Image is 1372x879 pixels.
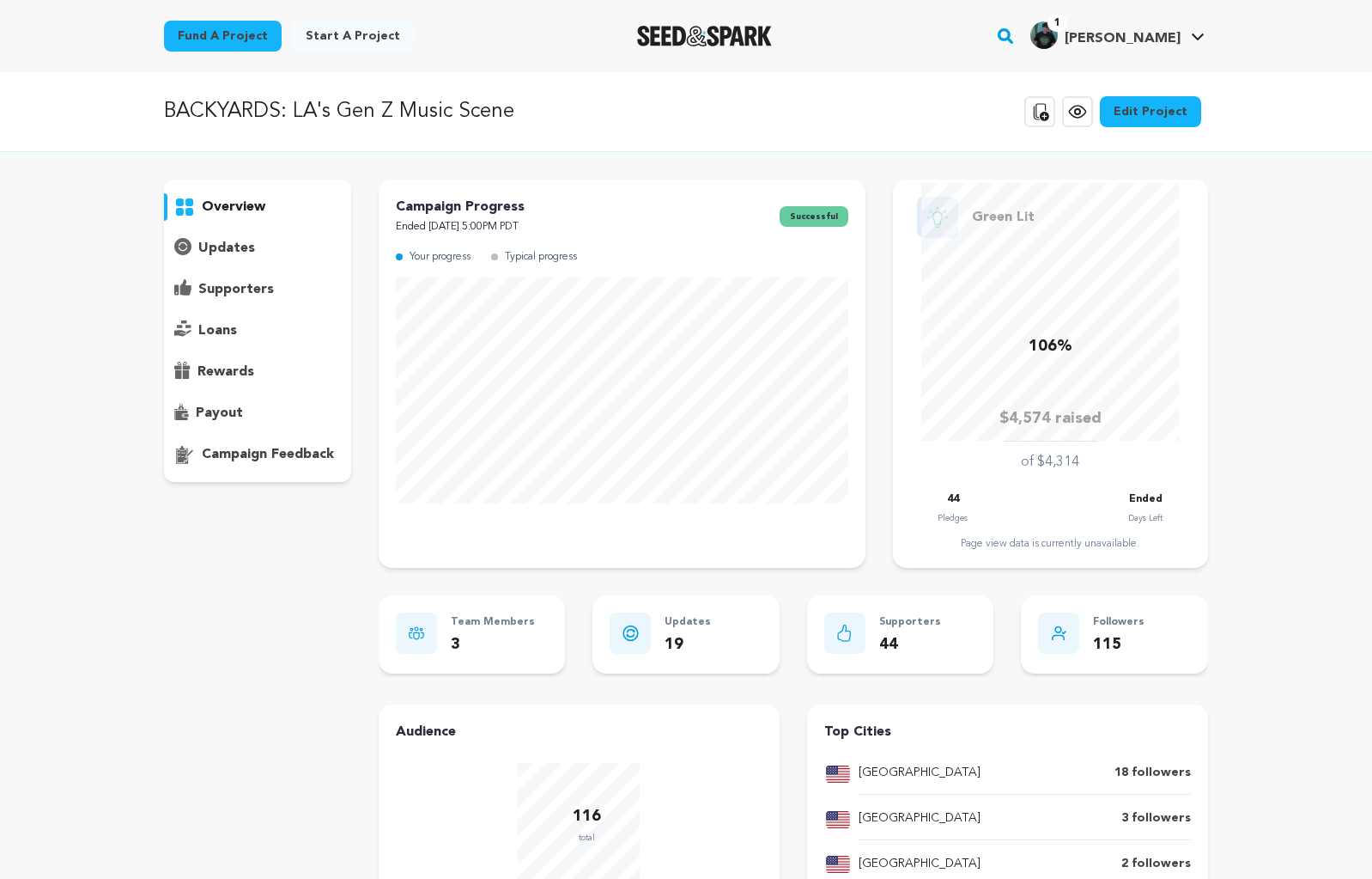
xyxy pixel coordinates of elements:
[1093,613,1144,632] p: Followers
[164,400,351,427] button: payout
[197,362,254,382] p: rewards
[164,193,351,221] button: overview
[164,235,351,262] button: updates
[396,217,525,237] p: Ended [DATE] 5:00PM PDT
[824,722,1191,742] h4: Top Cities
[164,96,514,127] p: BACKYARDS: LA's Gen Z Music Scene
[164,276,351,303] button: supporters
[1128,510,1163,527] p: Days Left
[1029,334,1072,359] p: 106%
[410,247,470,267] p: Your progress
[665,632,711,657] p: 19
[859,809,980,829] p: [GEOGRAPHIC_DATA]
[1021,452,1079,473] p: of $4,314
[879,632,941,657] p: 44
[1030,21,1181,49] div: Paul C.'s Profile
[164,317,351,345] button: loans
[196,403,243,424] p: payout
[164,21,282,52] a: Fund a project
[396,722,762,742] h4: Audience
[202,197,265,217] p: overview
[1047,15,1067,32] span: 1
[637,26,772,46] img: Seed&Spark Logo Dark Mode
[1121,809,1191,829] p: 3 followers
[451,613,535,632] p: Team Members
[198,238,255,259] p: updates
[573,829,601,846] p: total
[164,441,351,468] button: campaign feedback
[1121,854,1191,875] p: 2 followers
[910,537,1191,551] div: Page view data is currently unavailable.
[573,804,601,829] p: 116
[879,613,941,632] p: Supporters
[938,510,968,527] p: Pledges
[451,632,535,657] p: 3
[198,320,237,341] p: loans
[947,490,959,510] p: 44
[1129,490,1163,510] p: Ended
[198,279,274,300] p: supporters
[396,197,525,217] p: Campaign Progress
[859,854,980,875] p: [GEOGRAPHIC_DATA]
[1027,18,1208,49] a: Paul C.'s Profile
[505,247,577,267] p: Typical progress
[202,444,334,465] p: campaign feedback
[665,613,711,632] p: Updates
[1093,632,1144,657] p: 115
[859,763,980,784] p: [GEOGRAPHIC_DATA]
[1030,21,1058,49] img: 8d89282d85feb369.png
[1065,32,1181,46] span: [PERSON_NAME]
[637,26,772,46] a: Seed&Spark Homepage
[1100,96,1201,127] a: Edit Project
[292,21,414,52] a: Start a project
[780,206,848,227] span: successful
[164,358,351,386] button: rewards
[1027,18,1208,54] span: Paul C.'s Profile
[1114,763,1191,784] p: 18 followers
